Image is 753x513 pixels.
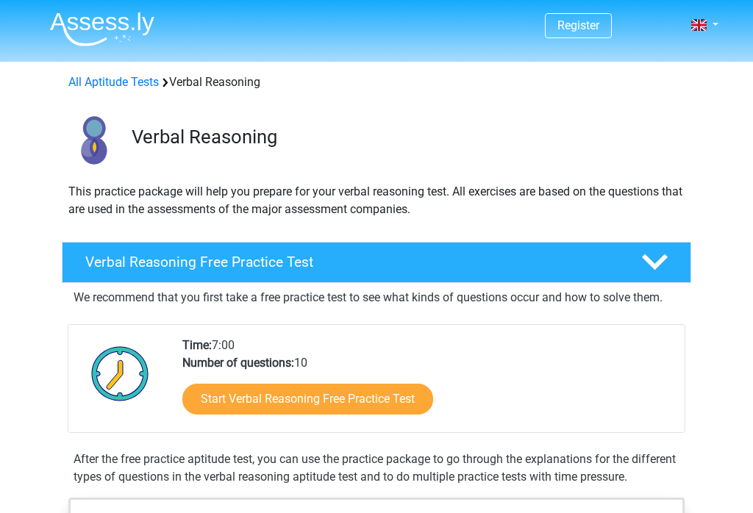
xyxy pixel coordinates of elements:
p: This practice package will help you prepare for your verbal reasoning test. All exercises are bas... [68,183,685,218]
img: Clock [83,337,157,410]
img: Assessly [50,12,154,46]
h4: Verbal Reasoning Free Practice Test [85,254,618,270]
b: Time: [182,338,212,352]
div: Verbal Reasoning [63,73,690,91]
a: Verbal Reasoning Free Practice Test [56,242,697,283]
a: Start Verbal Reasoning Free Practice Test [182,384,433,415]
h3: Verbal Reasoning [132,126,679,148]
p: We recommend that you first take a free practice test to see what kinds of questions occur and ho... [74,289,679,306]
div: 7:00 10 [171,337,684,432]
a: Register [557,18,599,32]
a: All Aptitude Tests [68,75,159,89]
div: After the free practice aptitude test, you can use the practice package to go through the explana... [68,451,685,486]
img: verbal reasoning [63,109,125,171]
b: Number of questions: [182,356,294,370]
